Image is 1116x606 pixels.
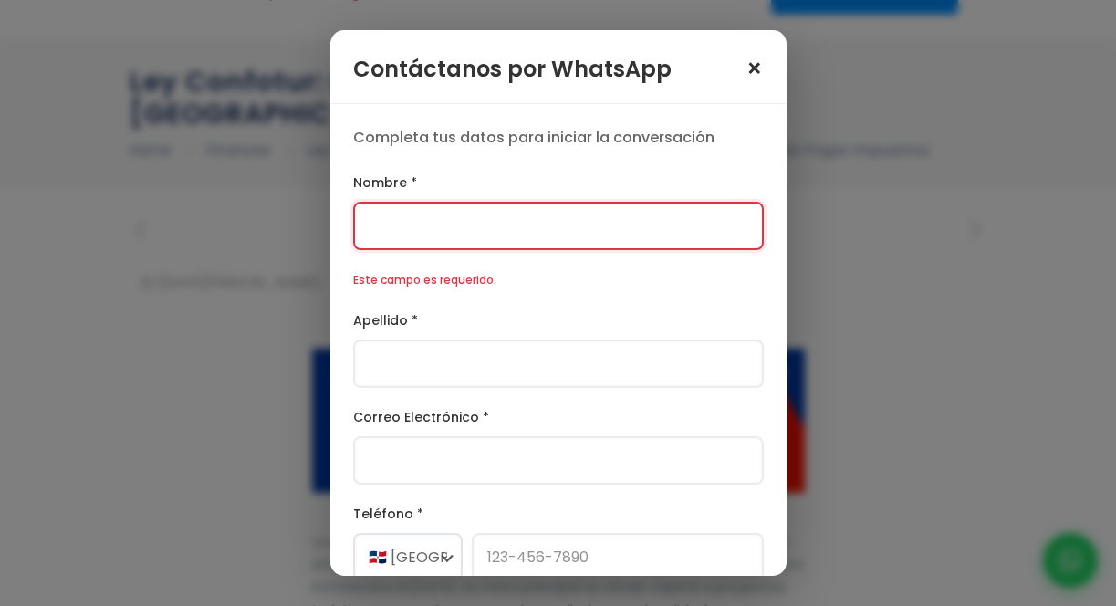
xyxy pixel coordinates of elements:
[353,172,764,194] label: Nombre *
[353,503,764,526] label: Teléfono *
[472,533,764,581] input: 123-456-7890
[353,53,672,85] h3: Contáctanos por WhatsApp
[353,127,764,149] p: Completa tus datos para iniciar la conversación
[353,268,764,291] div: Este campo es requerido.
[746,57,764,82] span: ×
[353,309,764,332] label: Apellido *
[353,406,764,429] label: Correo Electrónico *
